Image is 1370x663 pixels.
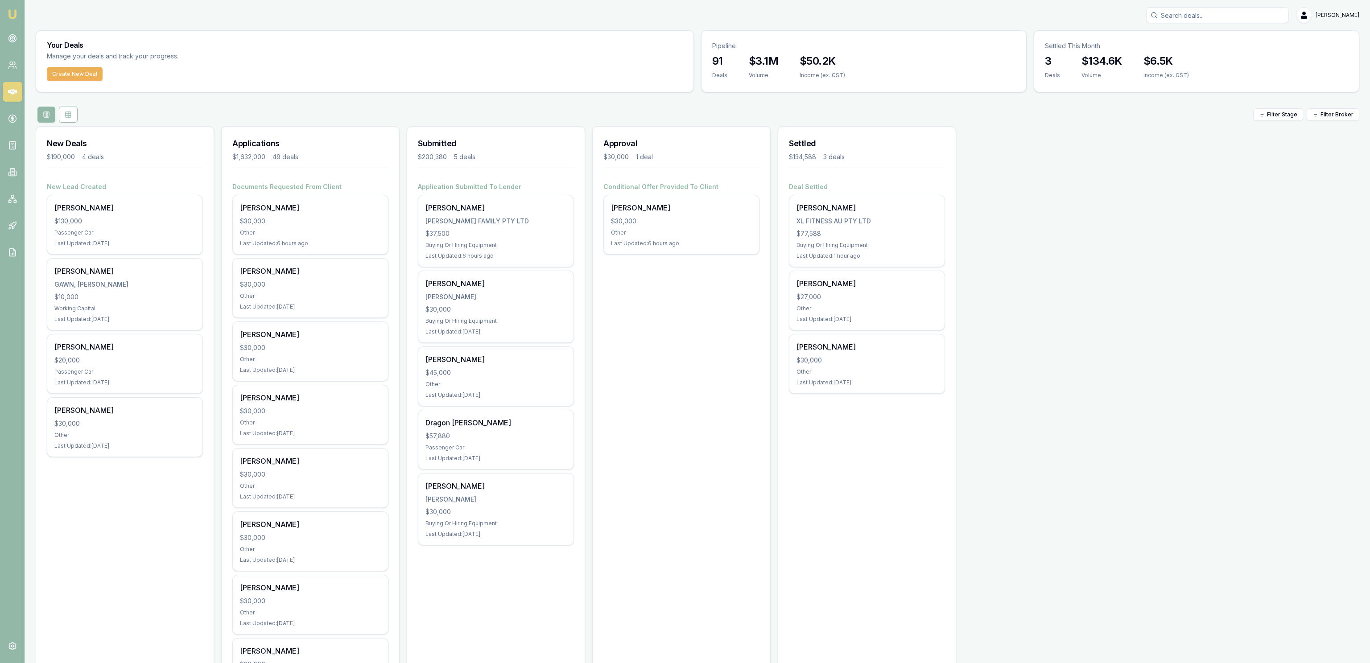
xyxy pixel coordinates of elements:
div: Last Updated: [DATE] [54,316,195,323]
div: [PERSON_NAME] [425,292,566,301]
div: Volume [749,72,778,79]
img: emu-icon-u.png [7,9,18,20]
div: Last Updated: [DATE] [425,531,566,538]
div: [PERSON_NAME] [611,202,752,213]
div: $10,000 [54,292,195,301]
div: Deals [1045,72,1060,79]
h3: 3 [1045,54,1060,68]
div: Passenger Car [54,229,195,236]
div: $130,000 [54,217,195,226]
div: [PERSON_NAME] [240,202,381,213]
div: 1 deal [636,152,653,161]
span: Filter Broker [1320,111,1353,118]
div: [PERSON_NAME] [425,481,566,491]
div: $200,380 [418,152,447,161]
div: Other [240,356,381,363]
div: [PERSON_NAME] [240,582,381,593]
div: [PERSON_NAME] [425,495,566,504]
div: 3 deals [823,152,845,161]
div: Last Updated: [DATE] [54,442,195,449]
div: $190,000 [47,152,75,161]
h3: $134.6K [1081,54,1122,68]
h3: Submitted [418,137,574,150]
span: [PERSON_NAME] [1316,12,1359,19]
div: Last Updated: [DATE] [240,367,381,374]
div: Last Updated: [DATE] [796,316,937,323]
div: $57,880 [425,432,566,441]
div: Last Updated: [DATE] [240,620,381,627]
div: Last Updated: [DATE] [240,303,381,310]
div: Other [796,368,937,375]
h3: New Deals [47,137,203,150]
div: Working Capital [54,305,195,312]
button: Filter Stage [1253,108,1303,121]
div: Buying Or Hiring Equipment [796,242,937,249]
div: [PERSON_NAME] [240,646,381,656]
div: Other [240,229,381,236]
div: [PERSON_NAME] [54,266,195,276]
div: Volume [1081,72,1122,79]
div: Passenger Car [54,368,195,375]
div: $30,000 [611,217,752,226]
h3: Applications [232,137,388,150]
div: Other [54,432,195,439]
div: [PERSON_NAME] [240,519,381,530]
h4: New Lead Created [47,182,203,191]
div: $27,000 [796,292,937,301]
div: Last Updated: [DATE] [796,379,937,386]
div: Last Updated: [DATE] [425,455,566,462]
div: 4 deals [82,152,104,161]
h4: Conditional Offer Provided To Client [603,182,759,191]
div: XL FITNESS AU PTY LTD [796,217,937,226]
div: Last Updated: [DATE] [240,556,381,564]
div: [PERSON_NAME] [240,329,381,340]
p: Settled This Month [1045,41,1348,50]
div: Other [240,609,381,616]
div: 5 deals [454,152,475,161]
p: Manage your deals and track your progress. [47,51,275,62]
h3: $50.2K [800,54,845,68]
h3: Your Deals [47,41,683,49]
h3: $3.1M [749,54,778,68]
div: $30,000 [240,597,381,605]
div: Dragon [PERSON_NAME] [425,417,566,428]
div: $30,000 [425,507,566,516]
div: $77,588 [796,229,937,238]
div: [PERSON_NAME] [425,278,566,289]
p: Pipeline [712,41,1015,50]
div: $30,000 [54,419,195,428]
div: [PERSON_NAME] FAMILY PTY LTD [425,217,566,226]
div: Buying Or Hiring Equipment [425,520,566,527]
h4: Documents Requested From Client [232,182,388,191]
div: [PERSON_NAME] [425,354,566,365]
div: Last Updated: [DATE] [240,493,381,500]
div: $30,000 [240,533,381,542]
div: Deals [712,72,727,79]
div: $30,000 [240,407,381,416]
div: Other [425,381,566,388]
div: Last Updated: [DATE] [240,430,381,437]
input: Search deals [1146,7,1289,23]
div: [PERSON_NAME] [796,202,937,213]
div: $1,632,000 [232,152,265,161]
div: [PERSON_NAME] [240,456,381,466]
div: Last Updated: [DATE] [425,391,566,399]
div: $30,000 [240,217,381,226]
div: Last Updated: [DATE] [54,240,195,247]
div: [PERSON_NAME] [796,342,937,352]
div: $20,000 [54,356,195,365]
div: $134,588 [789,152,816,161]
span: Filter Stage [1267,111,1297,118]
div: $30,000 [240,343,381,352]
div: [PERSON_NAME] [796,278,937,289]
div: Last Updated: 6 hours ago [425,252,566,259]
div: $30,000 [240,280,381,289]
div: Income (ex. GST) [1143,72,1189,79]
div: Last Updated: 6 hours ago [240,240,381,247]
div: $30,000 [240,470,381,479]
h4: Application Submitted To Lender [418,182,574,191]
div: $30,000 [425,305,566,314]
div: $30,000 [796,356,937,365]
div: Other [611,229,752,236]
h4: Deal Settled [789,182,945,191]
